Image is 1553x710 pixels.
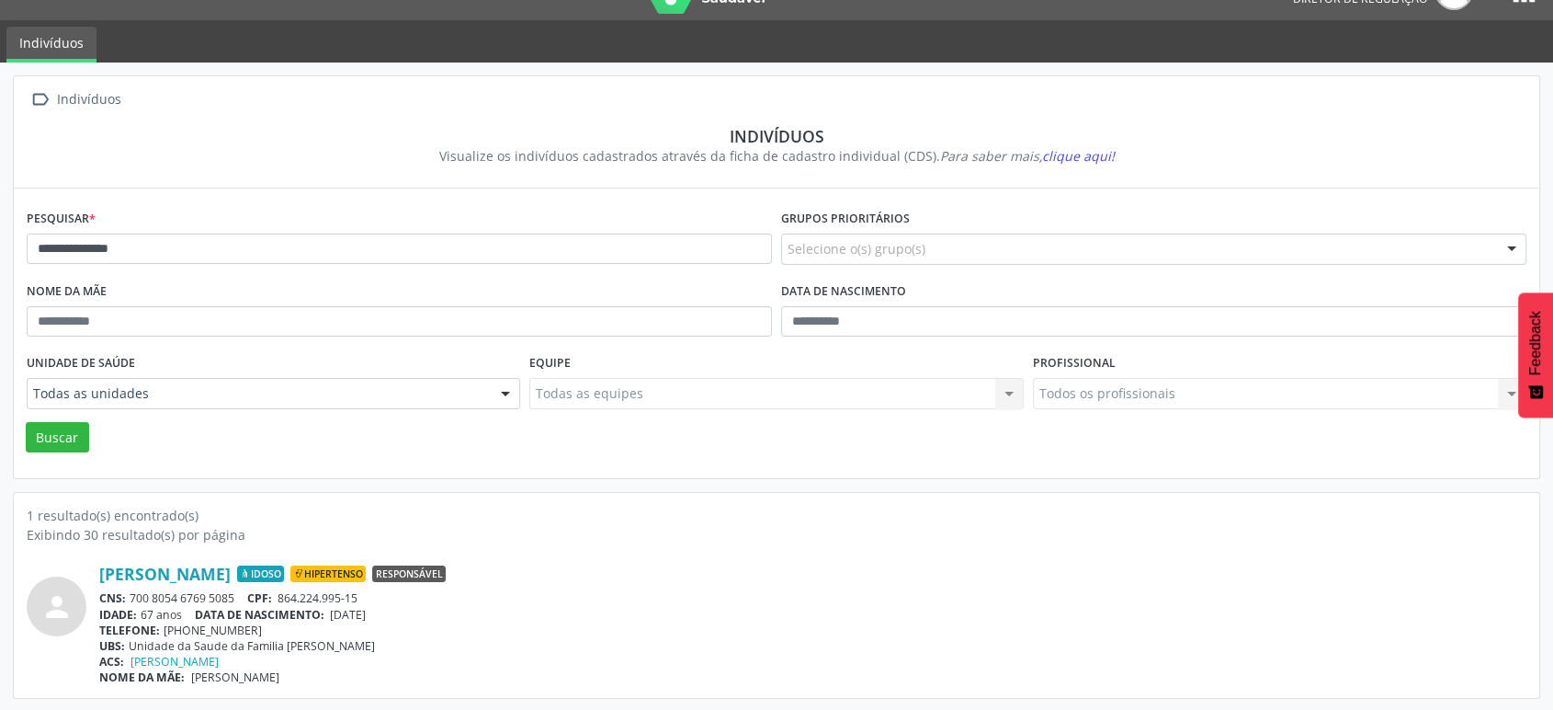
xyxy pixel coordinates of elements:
[1033,349,1116,378] label: Profissional
[99,590,1526,606] div: 700 8054 6769 5085
[290,566,366,582] span: Hipertenso
[27,205,96,234] label: Pesquisar
[99,670,185,685] span: NOME DA MÃE:
[27,525,1526,544] div: Exibindo 30 resultado(s) por página
[237,566,284,582] span: Idoso
[1527,311,1544,375] span: Feedback
[99,623,1526,638] div: [PHONE_NUMBER]
[27,506,1526,525] div: 1 resultado(s) encontrado(s)
[40,590,74,624] i: person
[33,384,482,403] span: Todas as unidades
[195,607,324,623] span: DATA DE NASCIMENTO:
[27,86,124,113] a:  Indivíduos
[130,654,219,670] a: [PERSON_NAME]
[1042,147,1115,165] span: clique aqui!
[6,27,96,63] a: Indivíduos
[99,607,1526,623] div: 67 anos
[27,278,107,306] label: Nome da mãe
[40,146,1513,166] div: Visualize os indivíduos cadastrados através da ficha de cadastro individual (CDS).
[26,422,89,453] button: Buscar
[529,349,571,378] label: Equipe
[788,239,925,258] span: Selecione o(s) grupo(s)
[99,638,1526,654] div: Unidade da Saude da Familia [PERSON_NAME]
[99,564,231,584] a: [PERSON_NAME]
[27,349,135,378] label: Unidade de saúde
[330,607,366,623] span: [DATE]
[99,623,160,638] span: TELEFONE:
[1518,292,1553,418] button: Feedback - Mostrar pesquisa
[53,86,124,113] div: Indivíduos
[781,278,906,306] label: Data de nascimento
[99,638,125,654] span: UBS:
[191,670,279,685] span: [PERSON_NAME]
[781,205,910,234] label: Grupos prioritários
[27,86,53,113] i: 
[278,590,357,606] span: 864.224.995-15
[99,654,124,670] span: ACS:
[40,126,1513,146] div: Indivíduos
[247,590,272,606] span: CPF:
[99,607,137,623] span: IDADE:
[940,147,1115,165] i: Para saber mais,
[99,590,126,606] span: CNS:
[372,566,446,582] span: Responsável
